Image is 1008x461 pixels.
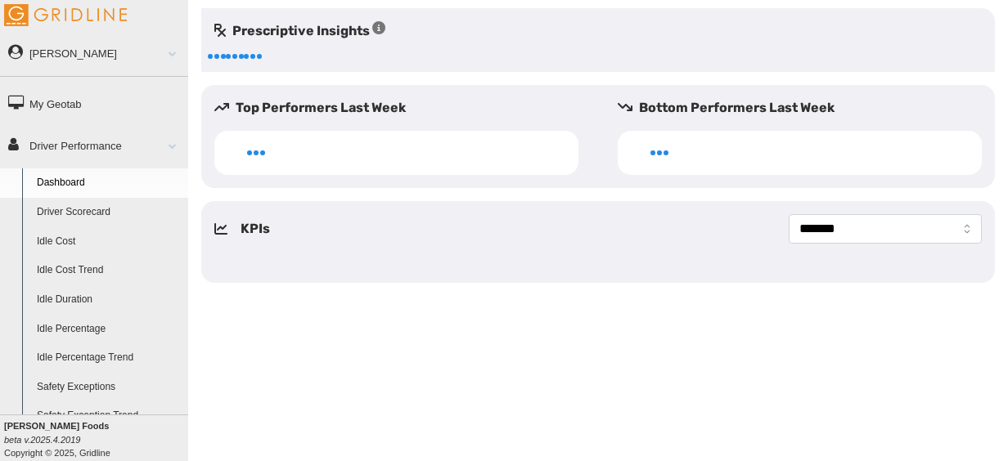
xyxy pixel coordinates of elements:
[4,4,127,26] img: Gridline
[214,21,385,41] h5: Prescriptive Insights
[29,285,188,315] a: Idle Duration
[241,219,270,239] h5: KPIs
[29,373,188,402] a: Safety Exceptions
[4,435,80,445] i: beta v.2025.4.2019
[29,343,188,373] a: Idle Percentage Trend
[29,256,188,285] a: Idle Cost Trend
[29,315,188,344] a: Idle Percentage
[29,401,188,431] a: Safety Exception Trend
[214,98,592,118] h5: Top Performers Last Week
[29,227,188,257] a: Idle Cost
[29,168,188,198] a: Dashboard
[4,421,109,431] b: [PERSON_NAME] Foods
[29,198,188,227] a: Driver Scorecard
[618,98,995,118] h5: Bottom Performers Last Week
[4,419,188,459] div: Copyright © 2025, Gridline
